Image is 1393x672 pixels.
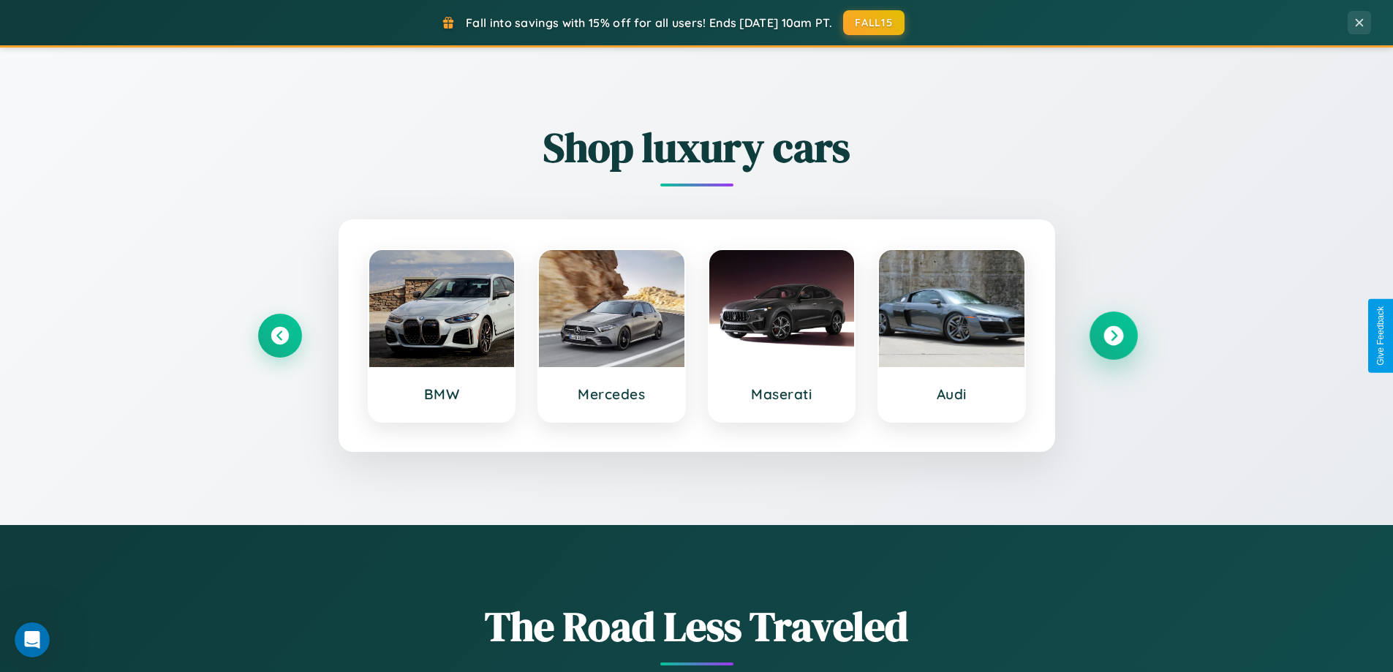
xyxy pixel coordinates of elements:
[15,622,50,657] iframe: Intercom live chat
[258,598,1136,654] h1: The Road Less Traveled
[466,15,832,30] span: Fall into savings with 15% off for all users! Ends [DATE] 10am PT.
[258,119,1136,175] h2: Shop luxury cars
[1375,306,1386,366] div: Give Feedback
[384,385,500,403] h3: BMW
[843,10,905,35] button: FALL15
[554,385,670,403] h3: Mercedes
[894,385,1010,403] h3: Audi
[724,385,840,403] h3: Maserati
